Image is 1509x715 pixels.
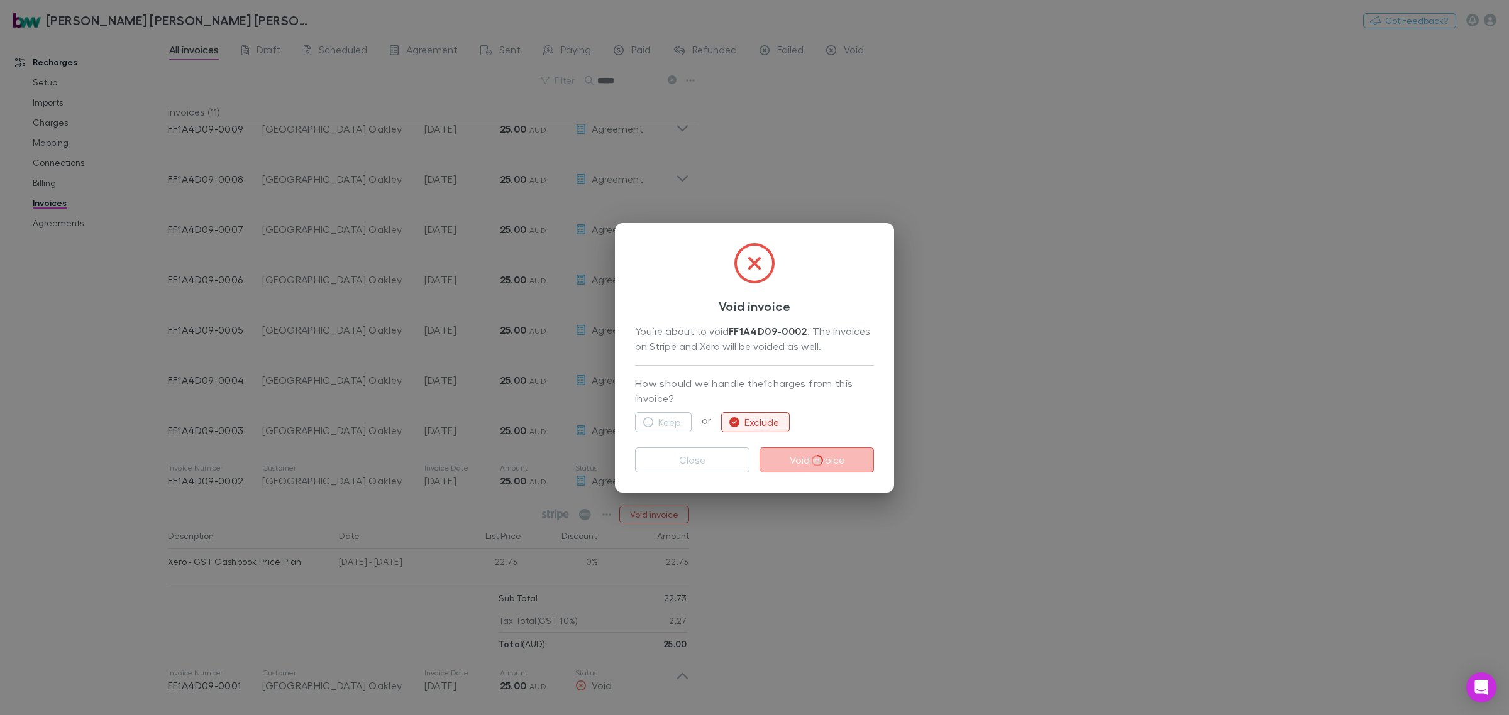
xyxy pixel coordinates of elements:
div: You’re about to void . The invoices on Stripe and Xero will be voided as well. [635,324,874,355]
span: or [692,414,721,426]
button: Keep [635,412,692,432]
p: How should we handle the 1 charges from this invoice? [635,376,874,407]
h3: Void invoice [635,298,874,314]
button: Void invoice [760,447,874,472]
button: Close [635,447,749,472]
strong: FF1A4D09-0002 [729,325,807,337]
div: Open Intercom Messenger [1466,672,1496,702]
button: Exclude [721,412,790,432]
